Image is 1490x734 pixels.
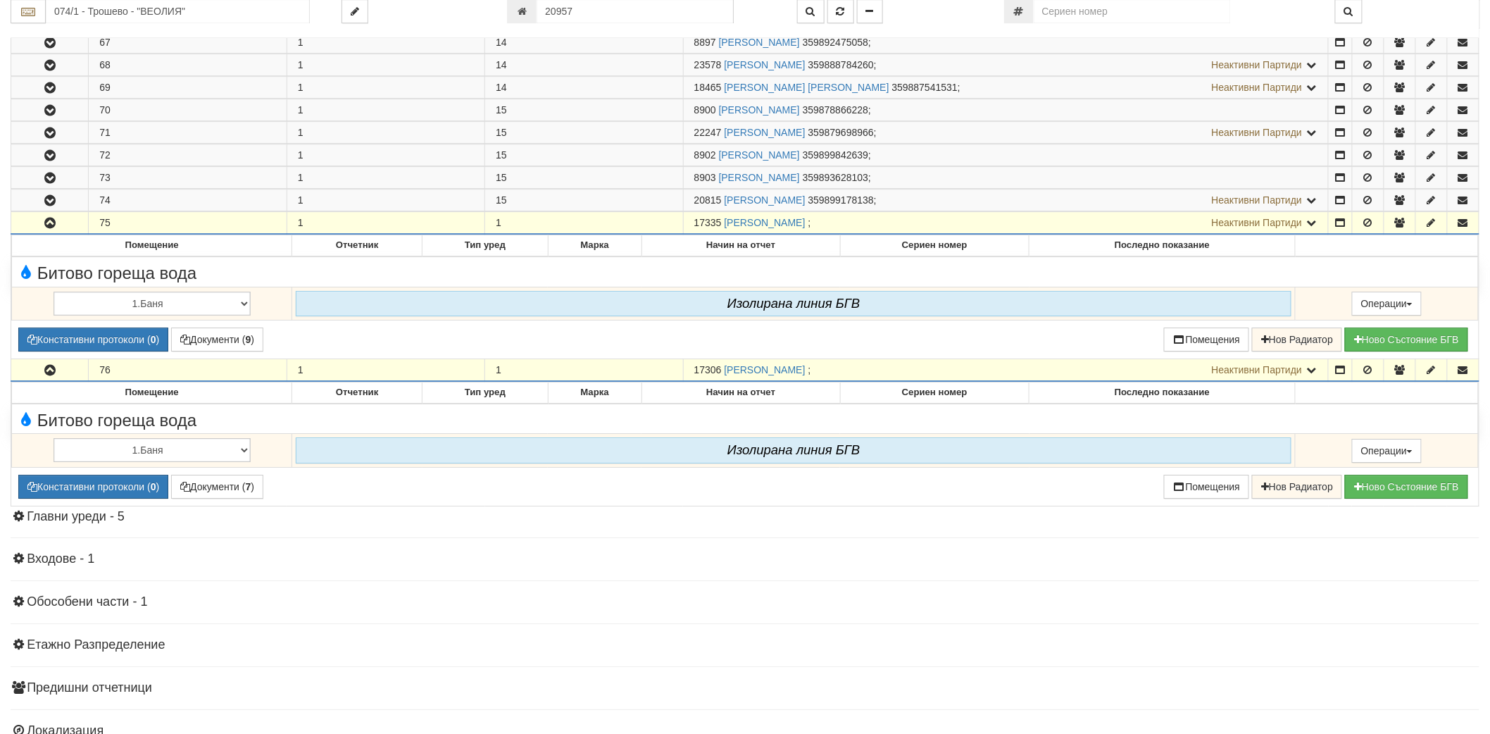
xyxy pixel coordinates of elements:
td: 1 [287,212,484,235]
th: Сериен номер [840,235,1029,256]
th: Отчетник [292,235,422,256]
td: 1 [287,122,484,144]
h4: Предишни отчетници [11,681,1479,695]
span: 359879698966 [808,127,874,138]
td: ; [683,99,1328,121]
span: Неактивни Партиди [1212,127,1303,138]
td: ; [683,189,1328,211]
td: 1 [287,99,484,121]
a: [PERSON_NAME] [725,59,806,70]
h4: Входове - 1 [11,552,1479,566]
span: 359887541531 [892,82,958,93]
td: 67 [89,32,287,54]
td: 75 [89,212,287,235]
th: Последно показание [1029,382,1296,403]
th: Сериен номер [840,382,1029,403]
span: Партида № [694,364,722,375]
td: ; [683,122,1328,144]
span: Неактивни Партиди [1212,194,1303,206]
button: Констативни протоколи (0) [18,328,168,352]
span: 359888784260 [808,59,874,70]
span: 359899178138 [808,194,874,206]
span: 15 [496,149,507,161]
a: [PERSON_NAME] [719,149,800,161]
td: 1 [287,54,484,76]
i: Изолирана линия БГВ [727,296,860,311]
th: Марка [548,235,641,256]
a: [PERSON_NAME] [725,364,806,375]
th: Отчетник [292,382,422,403]
td: ; [683,32,1328,54]
button: Операции [1352,292,1422,316]
a: [PERSON_NAME] [725,194,806,206]
th: Начин на отчет [641,382,840,403]
td: 1 [287,144,484,166]
span: Битово гореща вода [15,411,196,430]
td: 71 [89,122,287,144]
button: Новo Състояние БГВ [1345,475,1468,499]
span: Партида № [694,82,722,93]
b: 0 [151,481,156,492]
span: Неактивни Партиди [1212,217,1303,228]
th: Помещение [12,382,292,403]
span: Партида № [694,37,716,48]
td: 72 [89,144,287,166]
b: 9 [246,334,251,345]
th: Тип уред [422,235,549,256]
td: 1 [287,167,484,189]
h4: Етажно Разпределение [11,638,1479,652]
td: 1 [287,359,484,381]
b: 0 [151,334,156,345]
button: Документи (7) [171,475,263,499]
span: Партида № [694,149,716,161]
td: 69 [89,77,287,99]
a: [PERSON_NAME] [725,217,806,228]
td: 1 [287,32,484,54]
span: Партида № [694,217,722,228]
span: Партида № [694,127,722,138]
td: ; [683,212,1328,235]
a: [PERSON_NAME] [719,37,800,48]
button: Новo Състояние БГВ [1345,328,1468,352]
td: 73 [89,167,287,189]
a: [PERSON_NAME] [PERSON_NAME] [725,82,889,93]
td: 76 [89,359,287,381]
button: Операции [1352,439,1422,463]
span: 15 [496,104,507,116]
span: Партида № [694,59,722,70]
span: 359878866228 [803,104,868,116]
h4: Обособени части - 1 [11,595,1479,609]
a: [PERSON_NAME] [719,104,800,116]
span: 359899842639 [803,149,868,161]
span: 359892475058 [803,37,868,48]
td: ; [683,77,1328,99]
th: Тип уред [422,382,549,403]
th: Помещение [12,235,292,256]
span: 14 [496,59,507,70]
span: Партида № [694,194,722,206]
td: 68 [89,54,287,76]
span: 1 [496,217,501,228]
td: ; [683,54,1328,76]
td: ; [683,144,1328,166]
i: Изолирана линия БГВ [727,442,860,457]
span: Неактивни Партиди [1212,59,1303,70]
td: 1 [287,77,484,99]
span: 15 [496,172,507,183]
span: 15 [496,194,507,206]
button: Нов Радиатор [1252,328,1342,352]
td: ; [683,167,1328,189]
th: Марка [548,382,641,403]
b: 7 [246,481,251,492]
a: [PERSON_NAME] [719,172,800,183]
th: Последно показание [1029,235,1296,256]
th: Начин на отчет [641,235,840,256]
td: 1 [287,189,484,211]
button: Помещения [1164,475,1250,499]
span: Битово гореща вода [15,264,196,282]
h4: Главни уреди - 5 [11,510,1479,524]
span: 359893628103 [803,172,868,183]
td: ; [683,359,1328,381]
span: 14 [496,82,507,93]
td: 74 [89,189,287,211]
